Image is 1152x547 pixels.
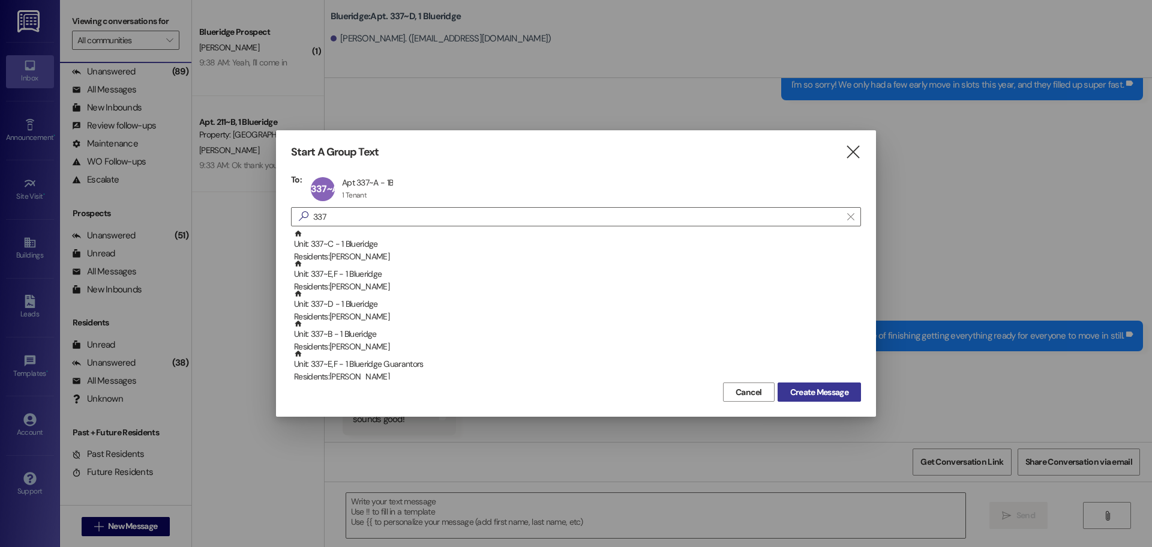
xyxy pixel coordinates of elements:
[294,250,861,263] div: Residents: [PERSON_NAME]
[294,370,861,383] div: Residents: [PERSON_NAME]
[847,212,854,222] i: 
[294,319,861,354] div: Unit: 337~B - 1 Blueridge
[291,145,379,159] h3: Start A Group Text
[736,386,762,399] span: Cancel
[294,340,861,353] div: Residents: [PERSON_NAME]
[291,229,861,259] div: Unit: 337~C - 1 BlueridgeResidents:[PERSON_NAME]
[342,177,393,188] div: Apt 337~A - 1B
[294,229,861,264] div: Unit: 337~C - 1 Blueridge
[291,319,861,349] div: Unit: 337~B - 1 BlueridgeResidents:[PERSON_NAME]
[294,280,861,293] div: Residents: [PERSON_NAME]
[294,349,861,384] div: Unit: 337~E,F - 1 Blueridge Guarantors
[778,382,861,402] button: Create Message
[291,349,861,379] div: Unit: 337~E,F - 1 Blueridge GuarantorsResidents:[PERSON_NAME]
[313,208,841,225] input: Search for any contact or apartment
[291,259,861,289] div: Unit: 337~E,F - 1 BlueridgeResidents:[PERSON_NAME]
[291,174,302,185] h3: To:
[790,386,848,399] span: Create Message
[294,310,861,323] div: Residents: [PERSON_NAME]
[291,289,861,319] div: Unit: 337~D - 1 BlueridgeResidents:[PERSON_NAME]
[841,208,860,226] button: Clear text
[723,382,775,402] button: Cancel
[294,289,861,324] div: Unit: 337~D - 1 Blueridge
[311,183,338,195] span: 337~A
[294,210,313,223] i: 
[342,190,367,200] div: 1 Tenant
[294,259,861,294] div: Unit: 337~E,F - 1 Blueridge
[845,146,861,159] i: 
